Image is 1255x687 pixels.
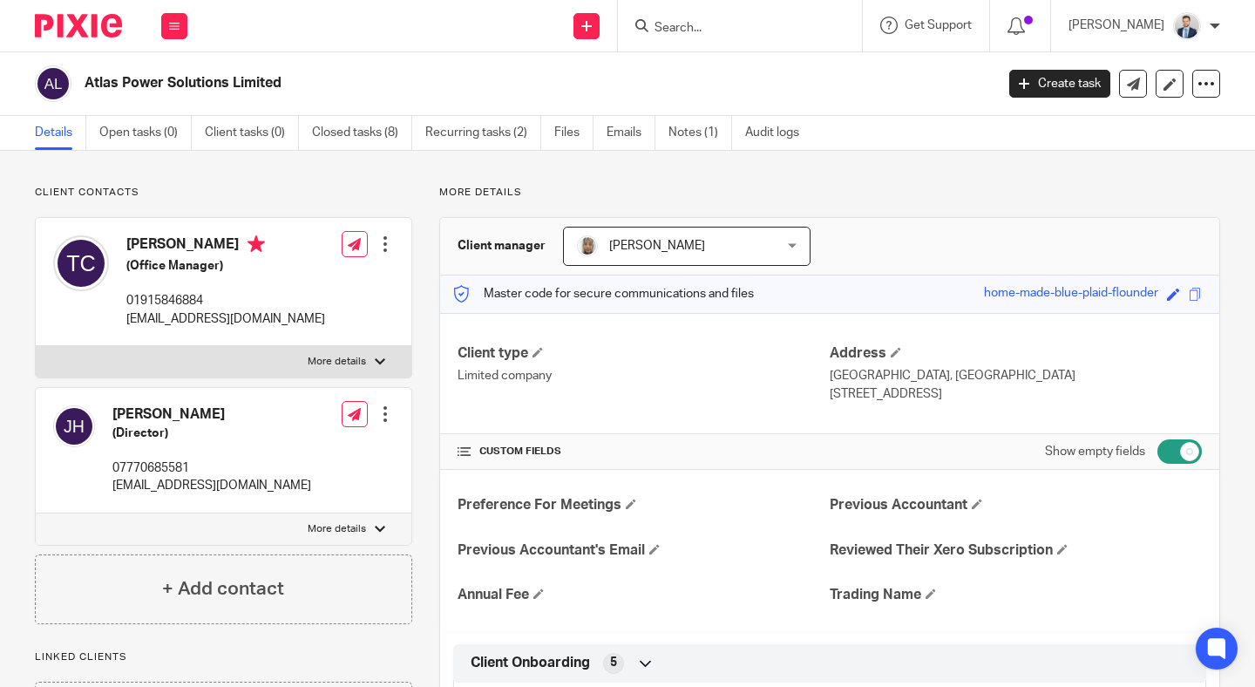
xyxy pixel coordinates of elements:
h4: [PERSON_NAME] [112,405,311,424]
p: Linked clients [35,650,412,664]
p: Limited company [458,367,830,384]
a: Audit logs [745,116,812,150]
a: Files [554,116,594,150]
h4: Preference For Meetings [458,496,830,514]
h4: [PERSON_NAME] [126,235,325,257]
a: Create task [1009,70,1110,98]
img: svg%3E [53,235,109,291]
h4: Annual Fee [458,586,830,604]
h4: Trading Name [830,586,1202,604]
img: svg%3E [53,405,95,447]
p: More details [439,186,1220,200]
img: LinkedIn%20Profile.jpeg [1173,12,1201,40]
p: [PERSON_NAME] [1068,17,1164,34]
a: Emails [607,116,655,150]
p: 01915846884 [126,292,325,309]
p: More details [308,522,366,536]
p: More details [308,355,366,369]
p: Master code for secure communications and files [453,285,754,303]
input: Search [653,21,810,37]
i: Primary [248,235,265,253]
a: Details [35,116,86,150]
img: Sara%20Zdj%C4%99cie%20.jpg [577,235,598,256]
h4: + Add contact [162,575,284,602]
p: Client contacts [35,186,412,200]
h5: (Director) [112,425,311,442]
span: [PERSON_NAME] [609,240,705,252]
label: Show empty fields [1045,443,1145,460]
div: home-made-blue-plaid-flounder [984,284,1158,304]
p: 07770685581 [112,459,311,477]
p: [STREET_ADDRESS] [830,385,1202,403]
h4: CUSTOM FIELDS [458,445,830,459]
a: Open tasks (0) [99,116,192,150]
span: Client Onboarding [471,654,590,672]
img: Pixie [35,14,122,37]
p: [EMAIL_ADDRESS][DOMAIN_NAME] [112,477,311,494]
h3: Client manager [458,237,546,255]
img: svg%3E [35,65,71,102]
a: Recurring tasks (2) [425,116,541,150]
h4: Previous Accountant's Email [458,541,830,560]
h4: Previous Accountant [830,496,1202,514]
h5: (Office Manager) [126,257,325,275]
h4: Reviewed Their Xero Subscription [830,541,1202,560]
p: [EMAIL_ADDRESS][DOMAIN_NAME] [126,310,325,328]
h2: Atlas Power Solutions Limited [85,74,804,92]
h4: Client type [458,344,830,363]
h4: Address [830,344,1202,363]
span: 5 [610,654,617,671]
p: [GEOGRAPHIC_DATA], [GEOGRAPHIC_DATA] [830,367,1202,384]
a: Client tasks (0) [205,116,299,150]
a: Closed tasks (8) [312,116,412,150]
span: Get Support [905,19,972,31]
a: Notes (1) [668,116,732,150]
